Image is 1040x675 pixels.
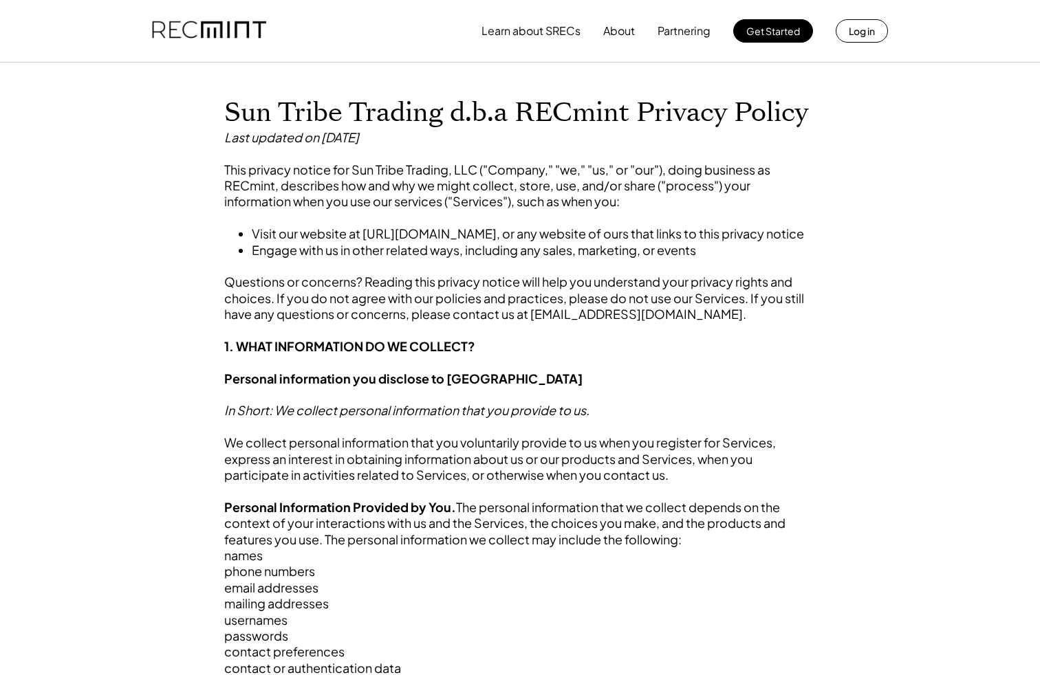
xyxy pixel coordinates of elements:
[252,242,816,258] li: Engage with us in other related ways, including any sales, marketing, or events
[224,129,359,145] em: Last updated on [DATE]
[252,225,816,241] li: Visit our website at [URL][DOMAIN_NAME], or any website of ours that links to this privacy notice
[733,19,813,43] button: Get Started
[224,338,475,354] strong: 1. WHAT INFORMATION DO WE COLLECT?
[481,17,581,45] button: Learn about SRECs
[152,8,266,54] img: recmint-logotype%403x.png
[224,370,583,386] strong: Personal information you disclose to [GEOGRAPHIC_DATA]
[224,402,589,418] em: In Short: We collect personal information that you provide to us.
[224,97,816,129] h1: Sun Tribe Trading d.b.a RECmint Privacy Policy
[658,17,711,45] button: Partnering
[603,17,635,45] button: About
[224,499,456,515] strong: Personal Information Provided by You.
[836,19,888,43] button: Log in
